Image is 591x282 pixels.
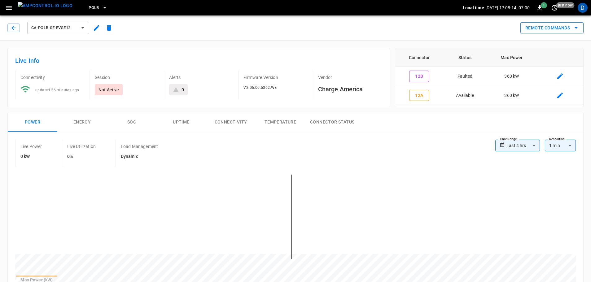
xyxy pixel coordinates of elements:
th: Status [443,48,487,67]
div: profile-icon [578,3,588,13]
div: remote commands options [520,22,584,34]
p: Load Management [121,143,158,150]
button: SOC [107,112,156,132]
button: Connector Status [305,112,359,132]
p: Live Power [20,143,42,150]
span: V2.06.00.5362.WE [243,85,277,90]
h6: Live Info [15,56,382,66]
span: ca-polb-se-evse12 [31,24,77,32]
p: Local time [463,5,484,11]
td: Faulted [443,67,487,86]
p: Vendor [318,74,382,80]
button: PoLB [86,2,110,14]
div: 1 min [545,140,576,151]
button: 12A [409,90,429,101]
td: Available [443,86,487,105]
h6: Dynamic [121,153,158,160]
p: Alerts [169,74,233,80]
td: 360 kW [487,86,537,105]
button: 12B [409,71,429,82]
button: set refresh interval [549,3,559,13]
p: Live Utilization [67,143,96,150]
p: [DATE] 17:08:14 -07:00 [485,5,530,11]
span: updated 26 minutes ago [35,88,79,92]
span: just now [556,2,575,8]
button: Energy [57,112,107,132]
span: 1 [541,2,547,8]
span: PoLB [89,4,99,11]
img: ampcontrol.io logo [18,2,72,10]
button: Remote Commands [520,22,584,34]
td: 360 kW [487,67,537,86]
label: Resolution [549,137,565,142]
div: 0 [182,87,184,93]
label: Time Range [500,137,517,142]
p: Connectivity [20,74,85,80]
button: Uptime [156,112,206,132]
table: connector table [395,48,583,105]
button: Temperature [256,112,305,132]
button: Connectivity [206,112,256,132]
h6: 0 kW [20,153,42,160]
th: Max Power [487,48,537,67]
p: Session [95,74,159,80]
button: ca-polb-se-evse12 [27,22,89,34]
button: Power [8,112,57,132]
p: Not Active [98,87,119,93]
h6: 0% [67,153,96,160]
div: Last 4 hrs [506,140,540,151]
h6: Charge America [318,84,382,94]
th: Connector [395,48,443,67]
p: Firmware Version [243,74,308,80]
